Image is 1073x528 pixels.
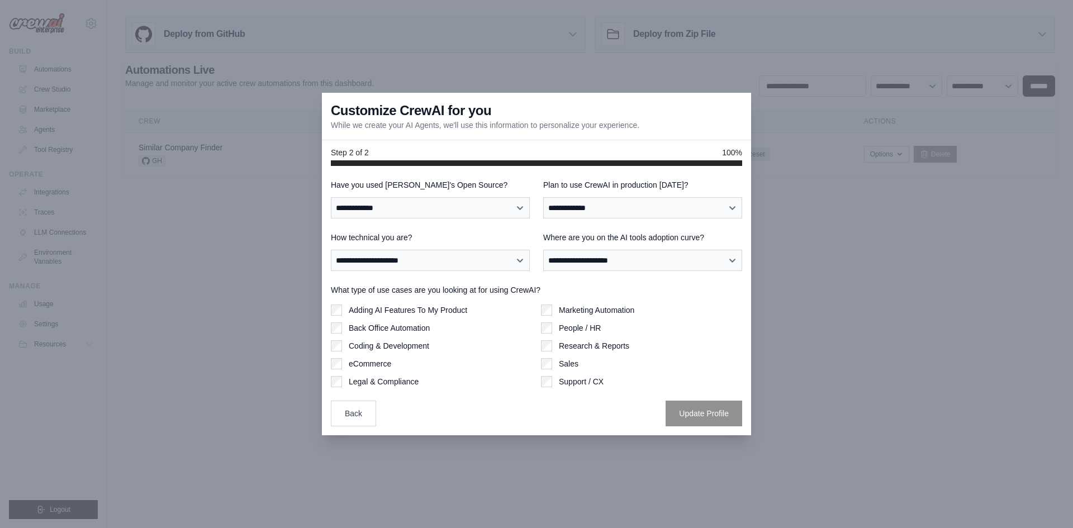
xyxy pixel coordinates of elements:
div: Widget de chat [1017,474,1073,528]
p: While we create your AI Agents, we'll use this information to personalize your experience. [331,120,639,131]
label: Legal & Compliance [349,376,419,387]
h3: Customize CrewAI for you [331,102,491,120]
label: Back Office Automation [349,322,430,334]
label: Plan to use CrewAI in production [DATE]? [543,179,742,191]
label: People / HR [559,322,601,334]
label: What type of use cases are you looking at for using CrewAI? [331,284,742,296]
label: eCommerce [349,358,391,369]
button: Update Profile [666,401,742,426]
label: Sales [559,358,578,369]
label: Where are you on the AI tools adoption curve? [543,232,742,243]
label: How technical you are? [331,232,530,243]
label: Marketing Automation [559,305,634,316]
span: 100% [722,147,742,158]
label: Coding & Development [349,340,429,351]
iframe: Chat Widget [1017,474,1073,528]
label: Support / CX [559,376,604,387]
label: Research & Reports [559,340,629,351]
label: Have you used [PERSON_NAME]'s Open Source? [331,179,530,191]
span: Step 2 of 2 [331,147,369,158]
label: Adding AI Features To My Product [349,305,467,316]
button: Back [331,401,376,426]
